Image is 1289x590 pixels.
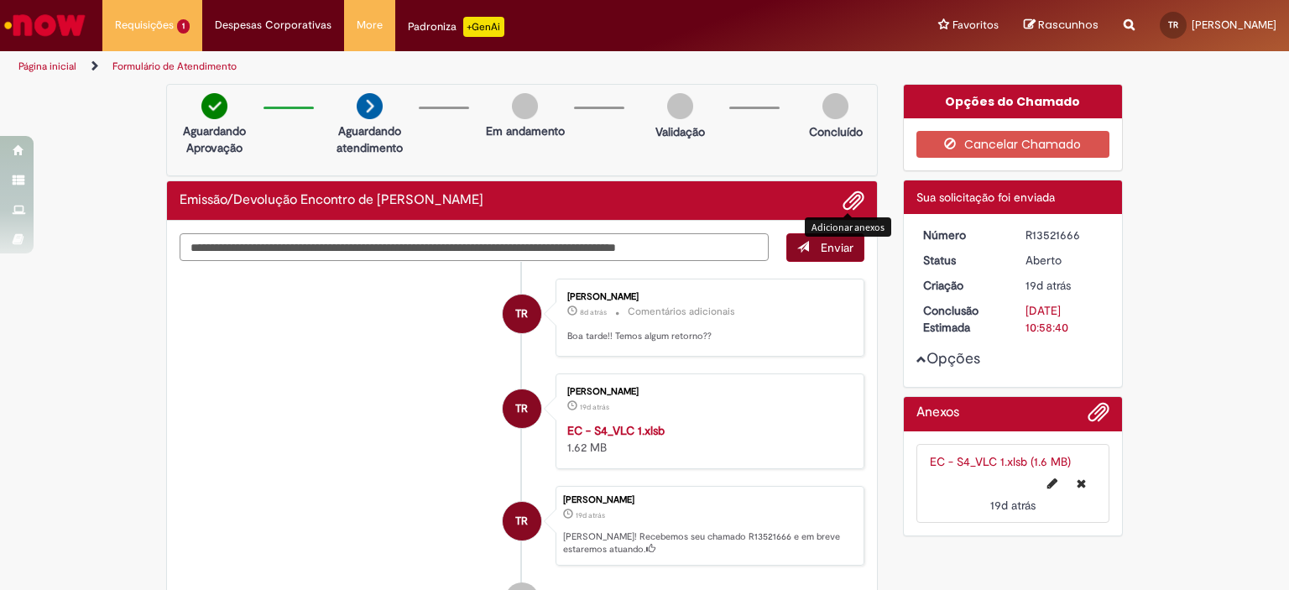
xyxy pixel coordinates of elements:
time: 11/09/2025 11:58:37 [576,510,605,520]
span: 19d atrás [580,402,609,412]
span: Despesas Corporativas [215,17,331,34]
div: 11/09/2025 11:58:37 [1025,277,1104,294]
h2: Emissão/Devolução Encontro de Contas Fornecedor Histórico de tíquete [180,193,483,208]
h2: Anexos [916,405,959,420]
ul: Trilhas de página [13,51,847,82]
a: Formulário de Atendimento [112,60,237,73]
div: Aberto [1025,252,1104,269]
span: Enviar [821,240,853,255]
div: Adicionar anexos [805,217,891,237]
button: Excluir EC - S4_VLC 1.xlsb [1067,470,1096,497]
div: Thaissa Rocha [503,502,541,540]
span: TR [515,501,528,541]
div: Thaissa Rocha [503,389,541,428]
span: Sua solicitação foi enviada [916,190,1055,205]
p: Boa tarde!! Temos algum retorno?? [567,330,847,343]
span: TR [515,294,528,334]
a: Rascunhos [1024,18,1099,34]
p: Em andamento [486,123,565,139]
p: Aguardando atendimento [329,123,410,156]
span: TR [515,389,528,429]
button: Enviar [786,233,864,262]
small: Comentários adicionais [628,305,735,319]
time: 11/09/2025 11:54:55 [580,402,609,412]
img: img-circle-grey.png [822,93,848,119]
span: 8d atrás [580,307,607,317]
div: [DATE] 10:58:40 [1025,302,1104,336]
div: R13521666 [1025,227,1104,243]
img: img-circle-grey.png [512,93,538,119]
button: Cancelar Chamado [916,131,1110,158]
span: 1 [177,19,190,34]
a: EC - S4_VLC 1.xlsb (1.6 MB) [930,454,1071,469]
button: Adicionar anexos [1088,401,1109,431]
div: Opções do Chamado [904,85,1123,118]
div: 1.62 MB [567,422,847,456]
dt: Status [911,252,1014,269]
div: [PERSON_NAME] [567,387,847,397]
img: check-circle-green.png [201,93,227,119]
p: +GenAi [463,17,504,37]
div: [PERSON_NAME] [563,495,855,505]
p: Validação [655,123,705,140]
span: 19d atrás [576,510,605,520]
p: [PERSON_NAME]! Recebemos seu chamado R13521666 e em breve estaremos atuando. [563,530,855,556]
span: Rascunhos [1038,17,1099,33]
span: Favoritos [952,17,999,34]
span: 19d atrás [1025,278,1071,293]
p: Concluído [809,123,863,140]
img: arrow-next.png [357,93,383,119]
img: ServiceNow [2,8,88,42]
span: More [357,17,383,34]
span: TR [1168,19,1178,30]
button: Editar nome de arquivo EC - S4_VLC 1.xlsb [1037,470,1067,497]
dt: Conclusão Estimada [911,302,1014,336]
span: [PERSON_NAME] [1192,18,1276,32]
img: img-circle-grey.png [667,93,693,119]
time: 11/09/2025 11:58:37 [1025,278,1071,293]
button: Adicionar anexos [843,190,864,211]
div: Padroniza [408,17,504,37]
div: Thaissa Rocha [503,295,541,333]
p: Aguardando Aprovação [174,123,255,156]
span: 19d atrás [990,498,1036,513]
a: EC - S4_VLC 1.xlsb [567,423,665,438]
a: Página inicial [18,60,76,73]
dt: Número [911,227,1014,243]
dt: Criação [911,277,1014,294]
div: [PERSON_NAME] [567,292,847,302]
li: Thaissa Rocha [180,486,864,567]
time: 11/09/2025 11:54:55 [990,498,1036,513]
textarea: Digite sua mensagem aqui... [180,233,769,262]
span: Requisições [115,17,174,34]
